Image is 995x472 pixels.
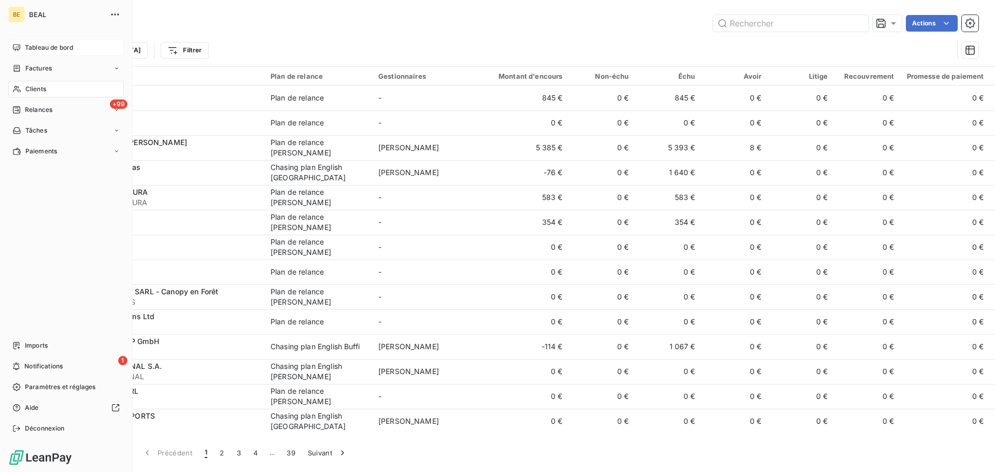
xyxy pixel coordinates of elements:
[280,442,302,464] button: 39
[378,392,381,401] span: -
[834,185,901,210] td: 0 €
[635,85,702,110] td: 845 €
[378,143,439,152] span: [PERSON_NAME]
[72,322,258,332] span: 0360ROPES
[569,260,635,284] td: 0 €
[271,386,366,407] div: Plan de relance [PERSON_NAME]
[25,126,47,135] span: Tâches
[271,137,366,158] div: Plan de relance [PERSON_NAME]
[8,449,73,466] img: Logo LeanPay
[768,210,834,235] td: 0 €
[713,15,869,32] input: Rechercher
[271,72,366,80] div: Plan de relance
[271,93,324,103] div: Plan de relance
[702,284,768,309] td: 0 €
[569,85,635,110] td: 0 €
[768,384,834,409] td: 0 €
[378,292,381,301] span: -
[378,367,439,376] span: [PERSON_NAME]
[702,260,768,284] td: 0 €
[264,445,280,461] span: …
[569,235,635,260] td: 0 €
[768,185,834,210] td: 0 €
[834,235,901,260] td: 0 €
[702,359,768,384] td: 0 €
[635,110,702,135] td: 0 €
[774,72,828,80] div: Litige
[378,417,439,425] span: [PERSON_NAME]
[834,284,901,309] td: 0 €
[378,193,381,202] span: -
[378,218,381,226] span: -
[302,442,354,464] button: Suivant
[702,135,768,160] td: 8 €
[834,260,901,284] td: 0 €
[906,15,958,32] button: Actions
[635,384,702,409] td: 0 €
[768,309,834,334] td: 0 €
[378,93,381,102] span: -
[702,210,768,235] td: 0 €
[901,210,990,235] td: 0 €
[486,72,563,80] div: Montant d'encours
[901,160,990,185] td: 0 €
[635,309,702,334] td: 0 €
[271,162,366,183] div: Chasing plan English [GEOGRAPHIC_DATA]
[480,210,569,235] td: 354 €
[841,72,894,80] div: Recouvrement
[901,110,990,135] td: 0 €
[8,6,25,23] div: BE
[834,210,901,235] td: 0 €
[72,247,258,258] span: 0112STORE
[901,135,990,160] td: 0 €
[635,210,702,235] td: 354 €
[834,409,901,434] td: 0 €
[271,118,324,128] div: Plan de relance
[271,237,366,258] div: Plan de relance [PERSON_NAME]
[702,235,768,260] td: 0 €
[25,64,52,73] span: Factures
[25,105,52,115] span: Relances
[569,185,635,210] td: 0 €
[480,160,569,185] td: -76 €
[702,85,768,110] td: 0 €
[569,384,635,409] td: 0 €
[25,43,73,52] span: Tableau de bord
[72,272,258,282] span: 2PETRASAMIJA
[29,10,104,19] span: BEAL
[708,72,762,80] div: Avoir
[635,334,702,359] td: 1 067 €
[214,442,230,464] button: 2
[480,260,569,284] td: 0 €
[768,359,834,384] td: 0 €
[480,334,569,359] td: -114 €
[702,384,768,409] td: 0 €
[72,222,258,233] span: 0LECOLLEETCIE
[72,297,258,307] span: 02VGAVENTURES
[635,135,702,160] td: 5 393 €
[702,185,768,210] td: 0 €
[247,442,264,464] button: 4
[72,148,258,158] span: 0PERSON
[901,334,990,359] td: 0 €
[161,42,208,59] button: Filtrer
[907,72,984,80] div: Promesse de paiement
[72,123,258,133] span: 0SAV
[569,309,635,334] td: 0 €
[901,359,990,384] td: 0 €
[834,359,901,384] td: 0 €
[768,235,834,260] td: 0 €
[480,135,569,160] td: 5 385 €
[72,371,258,382] span: 03LINTERNACONAL
[480,185,569,210] td: 583 €
[25,424,65,433] span: Déconnexion
[834,334,901,359] td: 0 €
[205,448,207,458] span: 1
[480,110,569,135] td: 0 €
[901,85,990,110] td: 0 €
[834,135,901,160] td: 0 €
[25,341,48,350] span: Imports
[72,173,258,183] span: 0099OUTDOOR
[271,287,366,307] div: Plan de relance [PERSON_NAME]
[271,361,366,382] div: Chasing plan English [PERSON_NAME]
